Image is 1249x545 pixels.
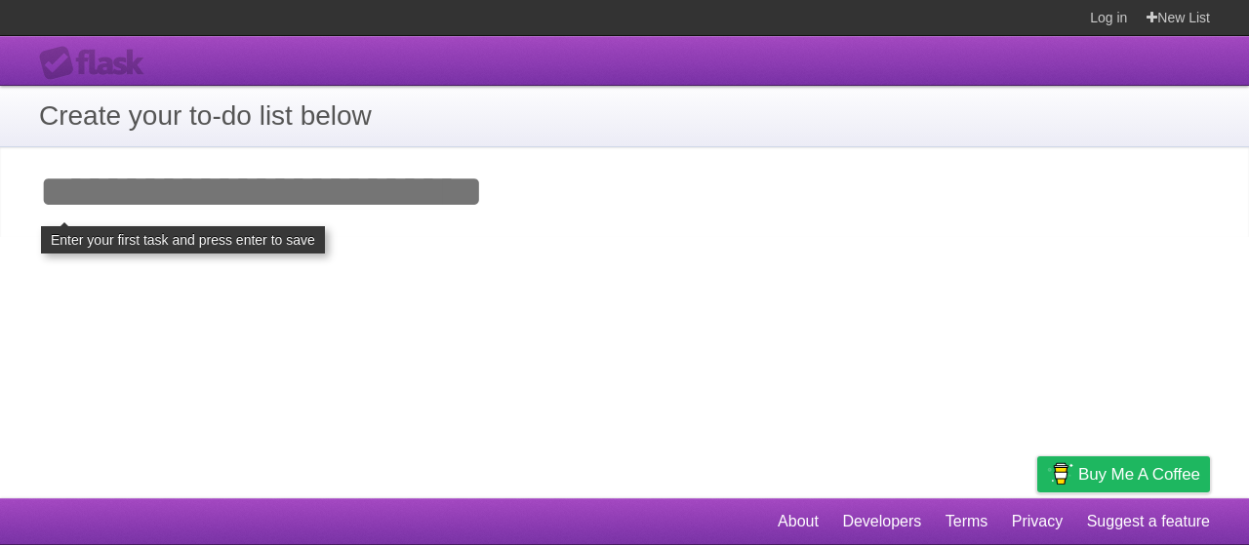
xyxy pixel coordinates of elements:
h1: Create your to-do list below [39,96,1210,136]
img: Buy me a coffee [1047,457,1073,490]
span: Buy me a coffee [1078,457,1200,491]
a: Terms [946,503,988,540]
div: Flask [39,46,156,81]
a: About [778,503,819,540]
a: Developers [842,503,921,540]
a: Privacy [1012,503,1063,540]
a: Buy me a coffee [1037,456,1210,492]
a: Suggest a feature [1087,503,1210,540]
